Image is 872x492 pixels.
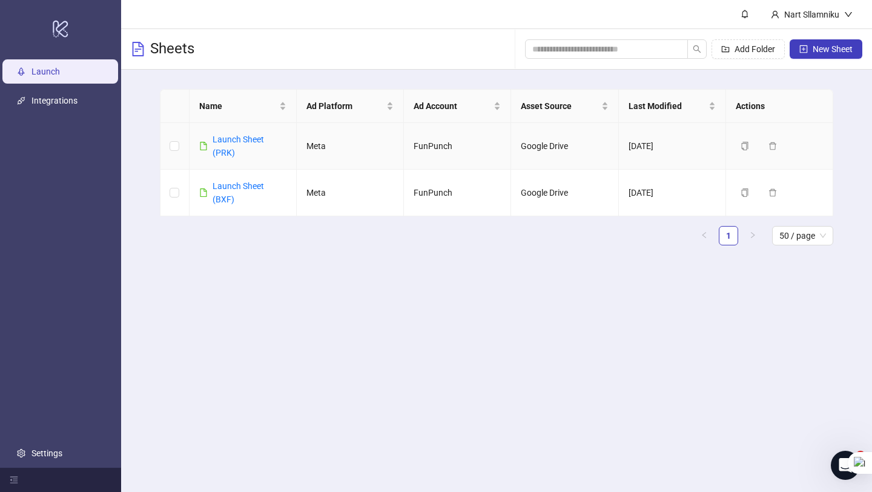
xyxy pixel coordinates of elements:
[813,44,853,54] span: New Sheet
[619,170,726,216] td: [DATE]
[404,123,511,170] td: FunPunch
[844,10,853,19] span: down
[741,142,749,150] span: copy
[131,42,145,56] span: file-text
[726,90,833,123] th: Actions
[743,226,762,245] li: Next Page
[619,90,726,123] th: Last Modified
[297,170,404,216] td: Meta
[199,142,208,150] span: file
[771,10,779,19] span: user
[521,99,598,113] span: Asset Source
[695,226,714,245] li: Previous Page
[10,476,18,484] span: menu-fold
[695,226,714,245] button: left
[297,123,404,170] td: Meta
[511,123,618,170] td: Google Drive
[213,181,264,204] a: Launch Sheet (BXF)
[404,170,511,216] td: FunPunch
[741,10,749,18] span: bell
[31,96,78,105] a: Integrations
[779,227,826,245] span: 50 / page
[712,39,785,59] button: Add Folder
[790,39,862,59] button: New Sheet
[768,142,777,150] span: delete
[306,99,384,113] span: Ad Platform
[719,227,738,245] a: 1
[772,226,833,245] div: Page Size
[693,45,701,53] span: search
[150,39,194,59] h3: Sheets
[721,45,730,53] span: folder-add
[856,451,865,460] span: 4
[31,67,60,76] a: Launch
[799,45,808,53] span: plus-square
[511,170,618,216] td: Google Drive
[735,44,775,54] span: Add Folder
[741,188,749,197] span: copy
[619,123,726,170] td: [DATE]
[629,99,706,113] span: Last Modified
[31,448,62,458] a: Settings
[199,99,277,113] span: Name
[213,135,264,158] a: Launch Sheet (PRK)
[743,226,762,245] button: right
[719,226,738,245] li: 1
[768,188,777,197] span: delete
[511,90,618,123] th: Asset Source
[297,90,404,123] th: Ad Platform
[749,231,756,239] span: right
[404,90,511,123] th: Ad Account
[414,99,491,113] span: Ad Account
[701,231,708,239] span: left
[779,8,844,21] div: Nart Sllamniku
[831,451,860,480] iframe: Intercom live chat
[190,90,297,123] th: Name
[199,188,208,197] span: file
